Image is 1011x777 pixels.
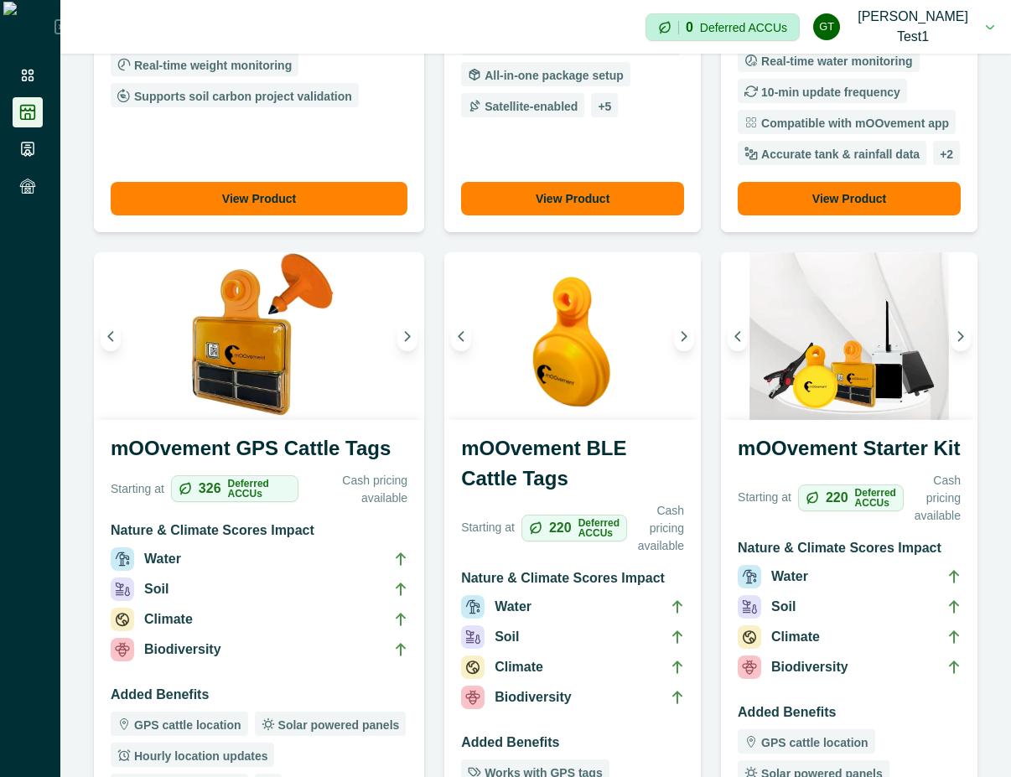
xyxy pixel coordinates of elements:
[758,117,949,129] p: Compatible with mOOvement app
[495,627,519,647] p: Soil
[144,549,181,569] p: Water
[461,519,515,536] p: Starting at
[674,321,694,351] button: Next image
[738,702,961,729] h3: Added Benefits
[144,579,168,599] p: Soil
[111,480,164,498] p: Starting at
[111,433,407,470] h3: mOOvement GPS Cattle Tags
[228,479,291,499] p: Deferred ACCUs
[461,568,684,595] h3: Nature & Climate Scores Impact
[451,321,471,351] button: Previous image
[131,60,292,71] p: Real-time weight monitoring
[481,101,578,112] p: Satellite-enabled
[855,488,896,508] p: Deferred ACCUs
[111,685,407,712] h3: Added Benefits
[951,321,971,351] button: Next image
[758,86,900,98] p: 10-min update frequency
[771,627,820,647] p: Climate
[728,321,748,351] button: Previous image
[495,657,543,677] p: Climate
[826,491,848,505] p: 220
[3,2,54,52] img: Logo
[111,182,407,215] button: View Product
[738,489,791,506] p: Starting at
[598,101,611,112] p: + 5
[131,750,267,762] p: Hourly location updates
[144,609,193,629] p: Climate
[700,21,787,34] p: Deferred ACCUs
[461,433,684,500] h3: mOOvement BLE Cattle Tags
[495,687,572,707] p: Biodiversity
[634,502,684,555] p: Cash pricing available
[549,521,572,535] p: 220
[578,518,620,538] p: Deferred ACCUs
[758,55,912,67] p: Real-time water monitoring
[758,148,920,160] p: Accurate tank & rainfall data
[111,521,407,547] h3: Nature & Climate Scores Impact
[771,567,808,587] p: Water
[771,657,848,677] p: Biodiversity
[738,433,961,470] h3: mOOvement Starter Kit
[495,597,531,617] p: Water
[738,538,961,565] h3: Nature & Climate Scores Impact
[738,182,961,215] button: View Product
[461,182,684,215] button: View Product
[461,733,684,759] h3: Added Benefits
[131,719,241,731] p: GPS cattle location
[481,70,624,81] p: All-in-one package setup
[910,472,961,525] p: Cash pricing available
[199,482,221,495] p: 326
[758,737,868,749] p: GPS cattle location
[305,472,407,507] p: Cash pricing available
[101,321,121,351] button: Previous image
[686,21,693,34] p: 0
[144,640,221,660] p: Biodiversity
[275,719,400,731] p: Solar powered panels
[771,597,796,617] p: Soil
[940,148,953,160] p: + 2
[131,91,352,102] p: Supports soil carbon project validation
[397,321,417,351] button: Next image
